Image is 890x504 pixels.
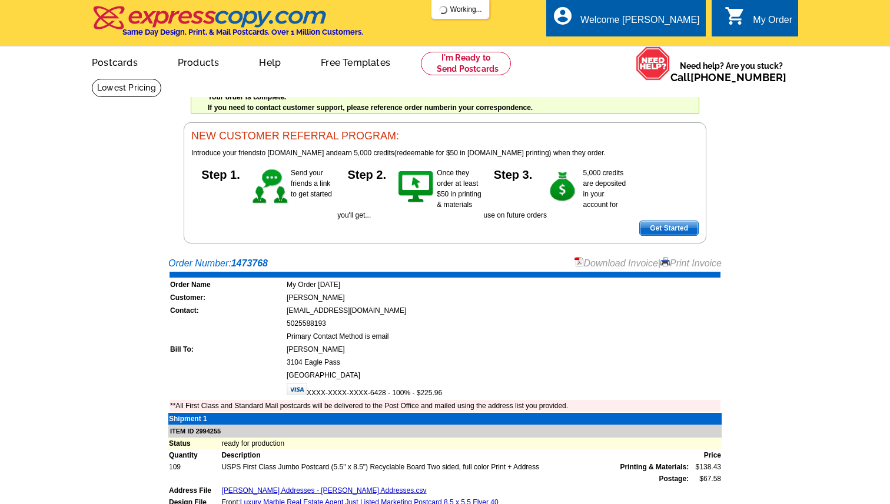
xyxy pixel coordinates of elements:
[291,169,332,198] span: Send your friends a link to get started
[552,5,573,26] i: account_circle
[338,149,394,157] span: earn 5,000 credits
[168,438,221,449] td: Status
[670,71,786,84] span: Call
[286,343,720,355] td: [PERSON_NAME]
[286,369,720,381] td: [GEOGRAPHIC_DATA]
[168,449,221,461] td: Quantity
[484,169,626,219] span: 5,000 credits are deposited in your account for use on future orders
[620,462,689,472] span: Printing & Materials:
[574,258,658,268] a: Download Invoice
[240,48,300,75] a: Help
[221,438,722,449] td: ready for production
[439,5,448,15] img: loading...
[73,48,157,75] a: Postcards
[170,400,720,412] td: **All First Class and Standard Mail postcards will be delivered to the Post Office and mailed usi...
[191,130,699,143] h3: NEW CUSTOMER REFERRAL PROGRAM:
[168,425,722,438] td: ITEM ID 2994255
[286,305,720,316] td: [EMAIL_ADDRESS][DOMAIN_NAME]
[337,169,481,219] span: Once they order at least $50 in printing & materials you'll get...
[639,221,699,236] a: Get Started
[231,258,268,268] strong: 1473768
[122,28,363,36] h4: Same Day Design, Print, & Mail Postcards. Over 1 Million Customers.
[286,331,720,342] td: Primary Contact Method is email
[159,48,238,75] a: Products
[168,461,221,473] td: 109
[170,279,285,291] td: Order Name
[484,168,543,179] h5: Step 3.
[191,148,699,158] p: to [DOMAIN_NAME] and (redeemable for $50 in [DOMAIN_NAME] printing) when they order.
[543,168,583,206] img: step-3.gif
[636,46,670,81] img: help
[690,71,786,84] a: [PHONE_NUMBER]
[168,485,221,496] td: Address File
[168,413,221,425] td: Shipment 1
[286,279,720,291] td: My Order [DATE]
[396,168,437,206] img: step-2.gif
[221,449,689,461] td: Description
[168,256,722,271] div: Order Number:
[287,383,307,395] img: visa.gif
[250,168,291,206] img: step-1.gif
[725,5,746,26] i: shopping_cart
[92,14,363,36] a: Same Day Design, Print, & Mail Postcards. Over 1 Million Customers.
[221,486,426,495] a: [PERSON_NAME] Addresses - [PERSON_NAME] Addresses.csv
[286,382,720,399] td: XXXX-XXXX-XXXX-6428 - 100% - $225.96
[655,231,890,504] iframe: LiveChat chat widget
[574,256,722,271] div: |
[170,292,285,303] td: Customer:
[574,257,584,266] img: small-pdf-icon.gif
[725,13,792,28] a: shopping_cart My Order
[640,221,698,235] span: Get Started
[337,168,396,179] h5: Step 2.
[286,292,720,303] td: [PERSON_NAME]
[191,149,260,157] span: Introduce your friends
[191,168,250,179] h5: Step 1.
[286,356,720,368] td: 3104 Eagle Pass
[670,60,792,84] span: Need help? Are you stuck?
[221,461,689,473] td: USPS First Class Jumbo Postcard (5.5" x 8.5") Recyclable Board Two sided, full color Print + Address
[170,343,285,355] td: Bill To:
[286,318,720,329] td: 5025588193
[208,93,286,101] strong: Your order is complete.
[753,15,792,31] div: My Order
[580,15,699,31] div: Welcome [PERSON_NAME]
[170,305,285,316] td: Contact:
[302,48,409,75] a: Free Templates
